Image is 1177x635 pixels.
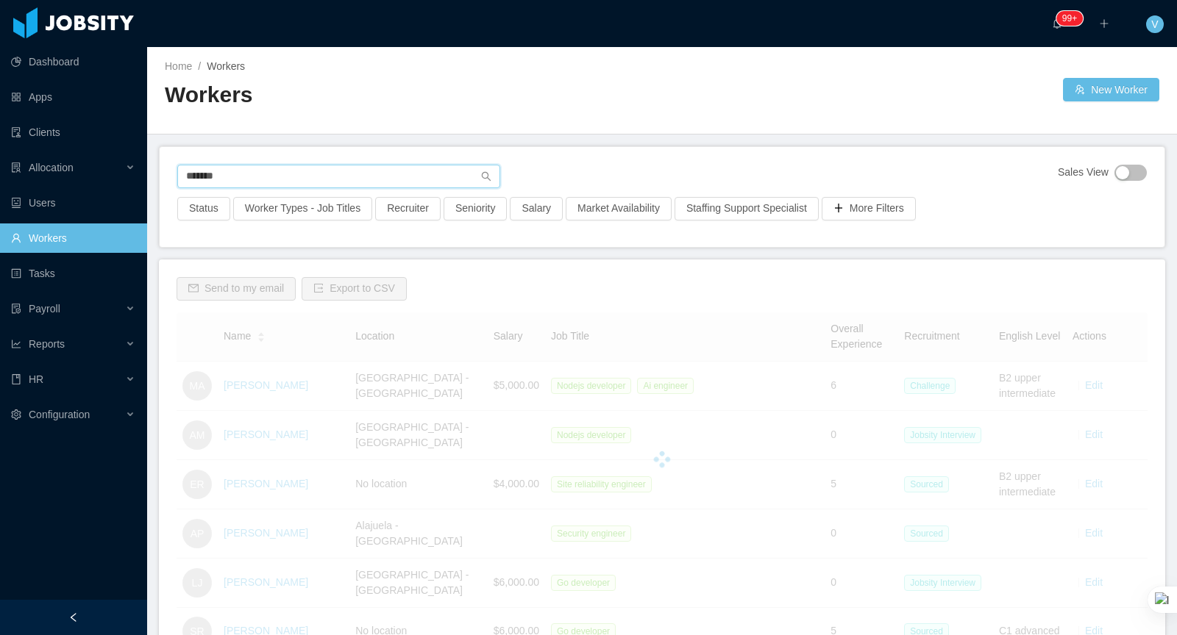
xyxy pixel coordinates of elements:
[198,60,201,72] span: /
[375,197,441,220] button: Recruiter
[1056,11,1083,26] sup: 907
[165,80,662,110] h2: Workers
[510,197,563,220] button: Salary
[11,339,21,349] i: icon: line-chart
[29,409,90,420] span: Configuration
[11,47,135,76] a: icon: pie-chartDashboard
[1052,18,1062,29] i: icon: bell
[207,60,245,72] span: Workers
[11,188,135,218] a: icon: robotUsers
[1099,18,1109,29] i: icon: plus
[11,223,135,253] a: icon: userWorkers
[177,197,230,220] button: Status
[29,338,65,350] span: Reports
[29,303,60,315] span: Payroll
[481,171,491,182] i: icon: search
[1151,15,1158,33] span: V
[29,162,74,173] span: Allocation
[822,197,916,220] button: icon: plusMore Filters
[11,304,21,314] i: icon: file-protect
[29,373,43,385] span: HR
[1058,165,1109,181] span: Sales View
[11,409,21,420] i: icon: setting
[11,162,21,173] i: icon: solution
[675,197,819,220] button: Staffing Support Specialist
[233,197,372,220] button: Worker Types - Job Titles
[11,374,21,384] i: icon: book
[444,197,507,220] button: Seniority
[11,82,135,112] a: icon: appstoreApps
[11,259,135,288] a: icon: profileTasks
[165,60,192,72] a: Home
[11,118,135,147] a: icon: auditClients
[566,197,672,220] button: Market Availability
[1063,78,1159,101] button: icon: usergroup-addNew Worker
